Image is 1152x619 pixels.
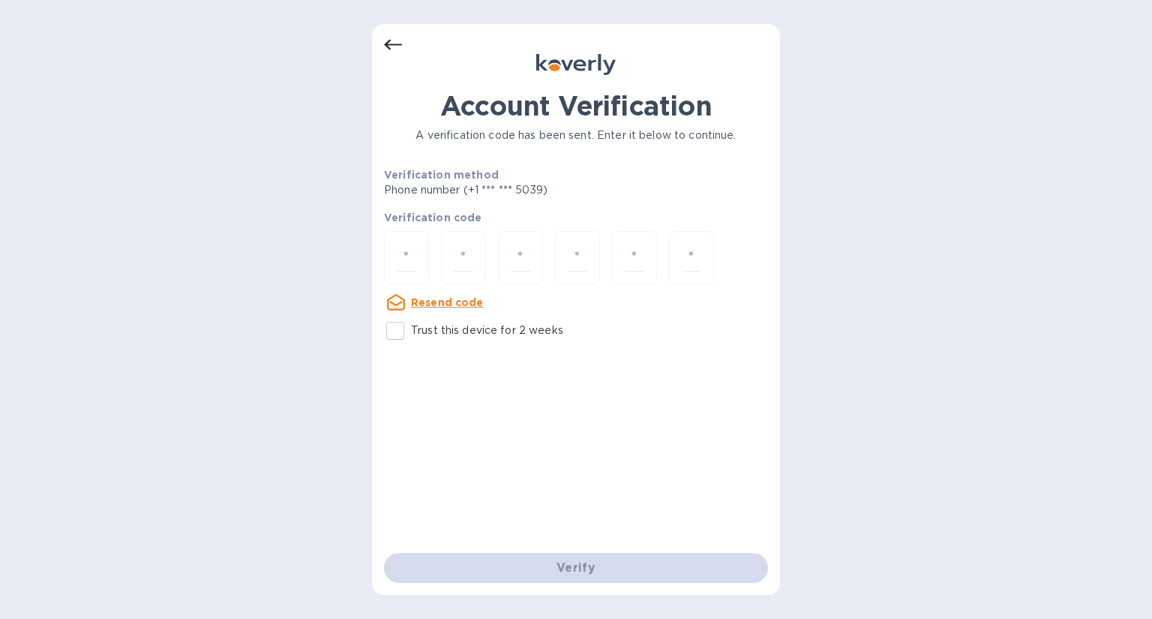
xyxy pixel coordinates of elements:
[411,296,484,308] u: Resend code
[384,210,768,225] p: Verification code
[411,323,563,338] p: Trust this device for 2 weeks
[384,169,499,181] b: Verification method
[384,182,662,198] p: Phone number (+1 *** *** 5039)
[384,90,768,122] h1: Account Verification
[384,128,768,143] p: A verification code has been sent. Enter it below to continue.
